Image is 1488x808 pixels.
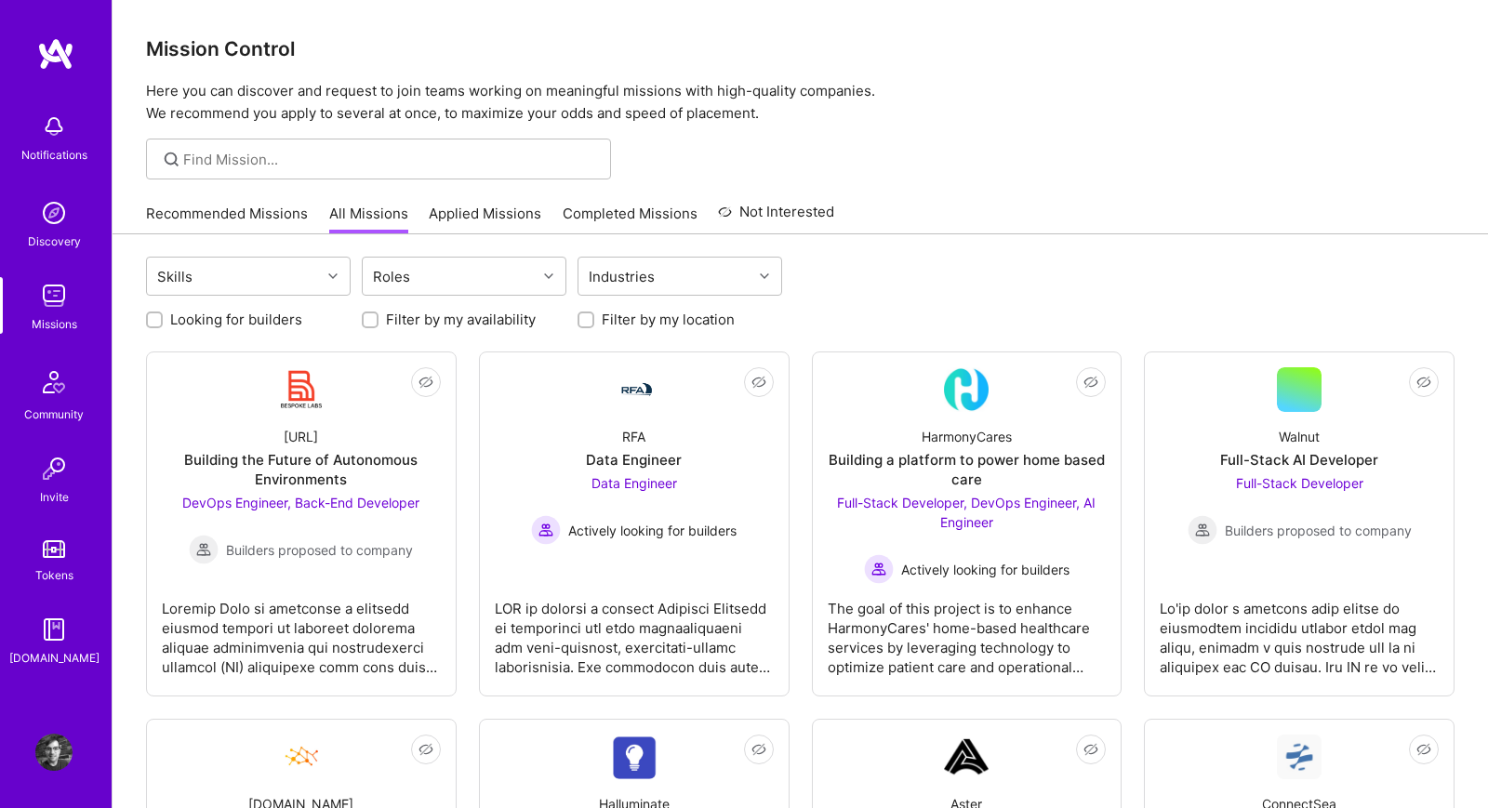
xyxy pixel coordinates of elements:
img: Company Logo [612,735,657,779]
p: Here you can discover and request to join teams working on meaningful missions with high-quality ... [146,80,1455,125]
div: Walnut [1279,427,1320,446]
i: icon EyeClosed [1416,375,1431,390]
div: Full-Stack AI Developer [1220,450,1378,470]
div: Missions [32,314,77,334]
i: icon SearchGrey [161,149,182,170]
div: Discovery [28,232,81,251]
a: Completed Missions [563,204,697,234]
span: Actively looking for builders [568,521,737,540]
a: Company LogoRFAData EngineerData Engineer Actively looking for buildersActively looking for build... [495,367,774,681]
i: icon EyeClosed [1416,742,1431,757]
img: Actively looking for builders [864,554,894,584]
a: User Avatar [31,734,77,771]
span: Full-Stack Developer, DevOps Engineer, AI Engineer [837,495,1096,530]
img: bell [35,108,73,145]
div: [URL] [284,427,318,446]
label: Filter by my availability [386,310,536,329]
div: Tokens [35,565,73,585]
div: [DOMAIN_NAME] [9,648,100,668]
div: Notifications [21,145,87,165]
div: Lo'ip dolor s ametcons adip elitse do eiusmodtem incididu utlabor etdol mag aliqu, enimadm v quis... [1160,584,1439,677]
div: Skills [153,263,197,290]
img: Actively looking for builders [531,515,561,545]
i: icon Chevron [760,272,769,281]
div: Data Engineer [586,450,682,470]
span: Builders proposed to company [226,540,413,560]
img: Company Logo [944,367,989,412]
span: Data Engineer [591,475,677,491]
i: icon EyeClosed [1083,375,1098,390]
span: Full-Stack Developer [1236,475,1363,491]
div: Building a platform to power home based care [828,450,1107,489]
div: Invite [40,487,69,507]
a: Company Logo[URL]Building the Future of Autonomous EnvironmentsDevOps Engineer, Back-End Develope... [162,367,441,681]
div: Industries [584,263,659,290]
span: Builders proposed to company [1225,521,1412,540]
div: Loremip Dolo si ametconse a elitsedd eiusmod tempori ut laboreet dolorema aliquae adminimvenia qu... [162,584,441,677]
i: icon EyeClosed [418,375,433,390]
img: discovery [35,194,73,232]
img: teamwork [35,277,73,314]
div: Community [24,404,84,424]
i: icon EyeClosed [1083,742,1098,757]
span: Actively looking for builders [901,560,1069,579]
a: WalnutFull-Stack AI DeveloperFull-Stack Developer Builders proposed to companyBuilders proposed t... [1160,367,1439,681]
a: Recommended Missions [146,204,308,234]
label: Looking for builders [170,310,302,329]
img: Builders proposed to company [189,535,219,564]
img: Company Logo [279,735,324,779]
i: icon EyeClosed [751,742,766,757]
div: The goal of this project is to enhance HarmonyCares' home-based healthcare services by leveraging... [828,584,1107,677]
img: Invite [35,450,73,487]
a: Applied Missions [429,204,541,234]
img: Company Logo [612,378,657,401]
img: Builders proposed to company [1188,515,1217,545]
input: Find Mission... [183,150,597,169]
label: Filter by my location [602,310,735,329]
a: Company LogoHarmonyCaresBuilding a platform to power home based careFull-Stack Developer, DevOps ... [828,367,1107,681]
img: guide book [35,611,73,648]
i: icon EyeClosed [418,742,433,757]
img: Company Logo [944,735,989,779]
a: Not Interested [718,201,834,234]
img: Company Logo [1277,735,1322,779]
img: Community [32,360,76,404]
div: Building the Future of Autonomous Environments [162,450,441,489]
div: Roles [368,263,415,290]
span: DevOps Engineer, Back-End Developer [182,495,419,510]
img: tokens [43,540,65,558]
i: icon EyeClosed [751,375,766,390]
h3: Mission Control [146,37,1455,60]
div: HarmonyCares [922,427,1012,446]
img: Company Logo [279,367,324,412]
a: All Missions [329,204,408,234]
i: icon Chevron [544,272,553,281]
div: LOR ip dolorsi a consect Adipisci Elitsedd ei temporinci utl etdo magnaaliquaeni adm veni-quisnos... [495,584,774,677]
div: RFA [622,427,645,446]
img: logo [37,37,74,71]
i: icon Chevron [328,272,338,281]
img: User Avatar [35,734,73,771]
